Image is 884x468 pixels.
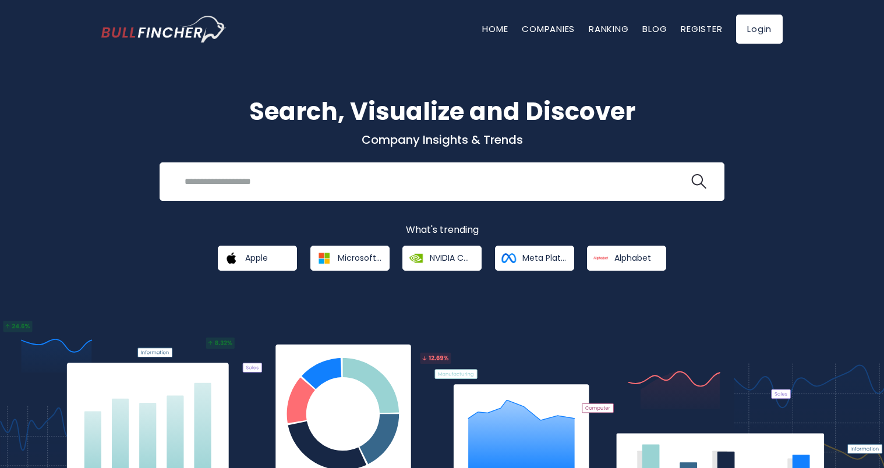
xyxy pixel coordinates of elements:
a: Go to homepage [101,16,227,42]
a: Home [482,23,508,35]
span: Apple [245,253,268,263]
a: Login [736,15,783,44]
img: search icon [691,174,706,189]
a: Microsoft Corporation [310,246,390,271]
span: Meta Platforms [522,253,566,263]
p: Company Insights & Trends [101,132,783,147]
img: bullfincher logo [101,16,227,42]
a: Companies [522,23,575,35]
span: NVIDIA Corporation [430,253,473,263]
span: Alphabet [614,253,651,263]
a: Apple [218,246,297,271]
a: Blog [642,23,667,35]
span: Microsoft Corporation [338,253,381,263]
p: What's trending [101,224,783,236]
a: NVIDIA Corporation [402,246,482,271]
h1: Search, Visualize and Discover [101,93,783,130]
a: Meta Platforms [495,246,574,271]
a: Alphabet [587,246,666,271]
a: Ranking [589,23,628,35]
a: Register [681,23,722,35]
